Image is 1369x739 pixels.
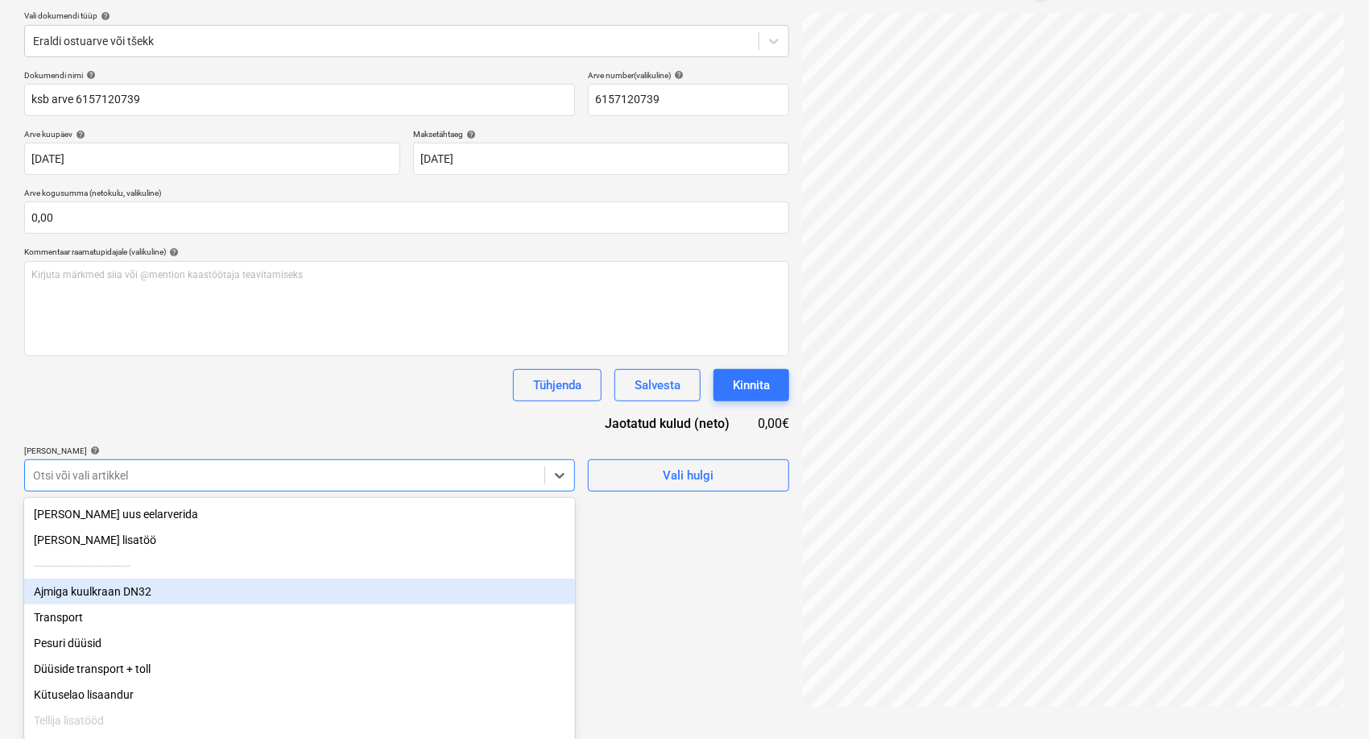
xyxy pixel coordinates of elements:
div: Maksetähtaeg [413,129,789,139]
input: Dokumendi nimi [24,84,575,116]
div: Vali hulgi [663,465,713,486]
input: Tähtaega pole määratud [413,143,789,175]
input: Arve kogusumma (netokulu, valikuline) [24,201,789,234]
div: Kütuselao lisaandur [24,682,575,708]
span: help [83,70,96,80]
span: help [97,11,110,21]
div: Lisa uus lisatöö [24,527,575,553]
div: Tellija lisatööd [24,708,575,733]
div: 0,00€ [755,414,789,433]
div: Vali dokumendi tüüp [24,10,789,21]
div: [PERSON_NAME] [24,446,575,456]
span: help [166,247,179,257]
div: Kommentaar raamatupidajale (valikuline) [24,247,789,257]
div: Düüside transport + toll [24,656,575,682]
div: [PERSON_NAME] uus eelarverida [24,501,575,527]
span: help [463,130,476,139]
button: Vali hulgi [588,459,789,492]
span: help [87,446,100,455]
div: Ajmiga kuulkraan DN32 [24,579,575,604]
input: Arve kuupäeva pole määratud. [24,143,400,175]
p: Arve kogusumma (netokulu, valikuline) [24,188,789,201]
div: Tühjenda [533,375,581,396]
button: Tühjenda [513,369,602,401]
div: Transport [24,604,575,630]
div: ------------------------------ [24,553,575,579]
div: Pesuri düüsid [24,630,575,656]
span: help [72,130,85,139]
div: Salvesta [635,375,680,396]
div: [PERSON_NAME] lisatöö [24,527,575,553]
div: Lisa uus eelarverida [24,501,575,527]
span: help [671,70,684,80]
div: Jaotatud kulud (neto) [580,414,755,433]
div: Arve kuupäev [24,129,400,139]
button: Kinnita [713,369,789,401]
div: Dokumendi nimi [24,70,575,81]
input: Arve number [588,84,789,116]
div: Kinnita [733,375,770,396]
div: Arve number (valikuline) [588,70,789,81]
button: Salvesta [614,369,701,401]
